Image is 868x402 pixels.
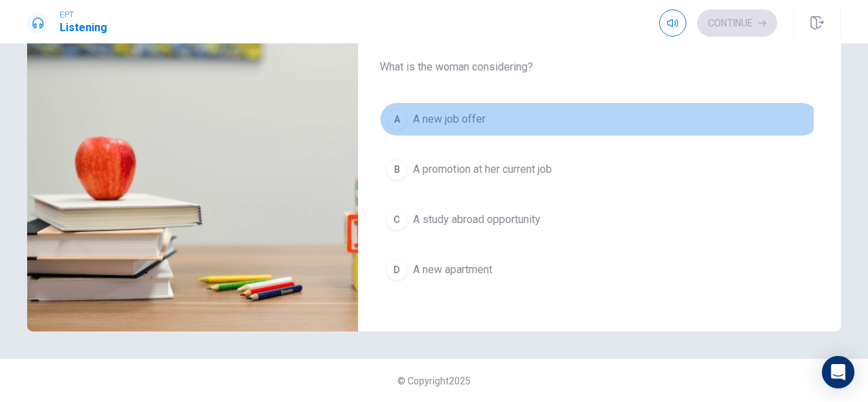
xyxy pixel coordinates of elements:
span: A new job offer [413,111,486,127]
div: Open Intercom Messenger [822,356,854,388]
img: A Difficult Decision [27,1,358,331]
span: EPT [60,10,107,20]
button: CA study abroad opportunity [380,203,819,237]
div: D [386,259,408,281]
span: What is the woman considering? [380,59,819,75]
span: A promotion at her current job [413,161,552,178]
div: B [386,159,408,180]
span: A study abroad opportunity [413,212,540,228]
span: © Copyright 2025 [397,376,471,386]
button: BA promotion at her current job [380,153,819,186]
div: A [386,108,408,130]
button: AA new job offer [380,102,819,136]
span: A new apartment [413,262,492,278]
div: C [386,209,408,230]
button: DA new apartment [380,253,819,287]
h1: Listening [60,20,107,36]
